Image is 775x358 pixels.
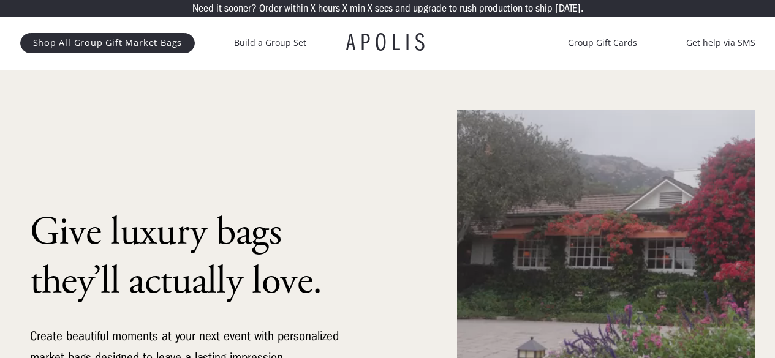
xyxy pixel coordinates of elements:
[342,3,347,14] p: X
[311,3,316,14] p: X
[568,35,637,50] a: Group Gift Cards
[192,3,308,14] p: Need it sooner? Order within
[234,35,306,50] a: Build a Group Set
[686,35,755,50] a: Get help via SMS
[30,208,349,306] h1: Give luxury bags they’ll actually love.
[20,33,195,53] a: Shop All Group Gift Market Bags
[395,3,583,14] p: and upgrade to rush production to ship [DATE].
[375,3,393,14] p: secs
[368,3,372,14] p: X
[318,3,340,14] p: hours
[350,3,365,14] p: min
[346,31,429,55] a: APOLIS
